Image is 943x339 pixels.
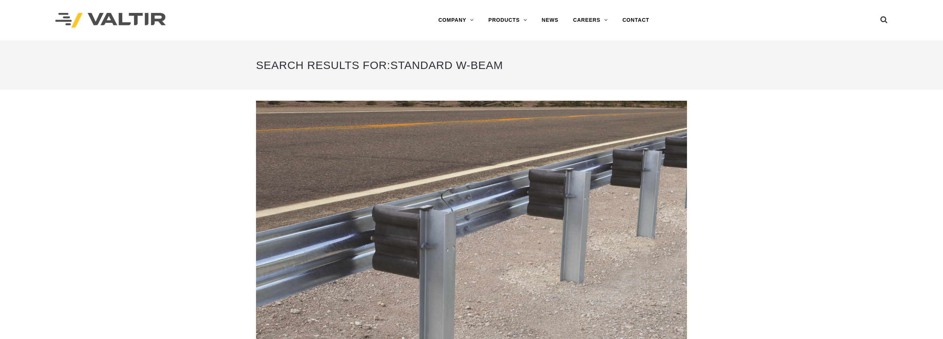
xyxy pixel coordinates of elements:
[431,13,481,28] a: COMPANY
[390,59,503,71] span: standard w-beam
[55,13,166,28] img: Valtir
[481,13,534,28] a: PRODUCTS
[615,13,657,28] a: CONTACT
[566,13,615,28] a: CAREERS
[534,13,566,28] a: NEWS
[256,52,687,79] h1: Search Results for:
